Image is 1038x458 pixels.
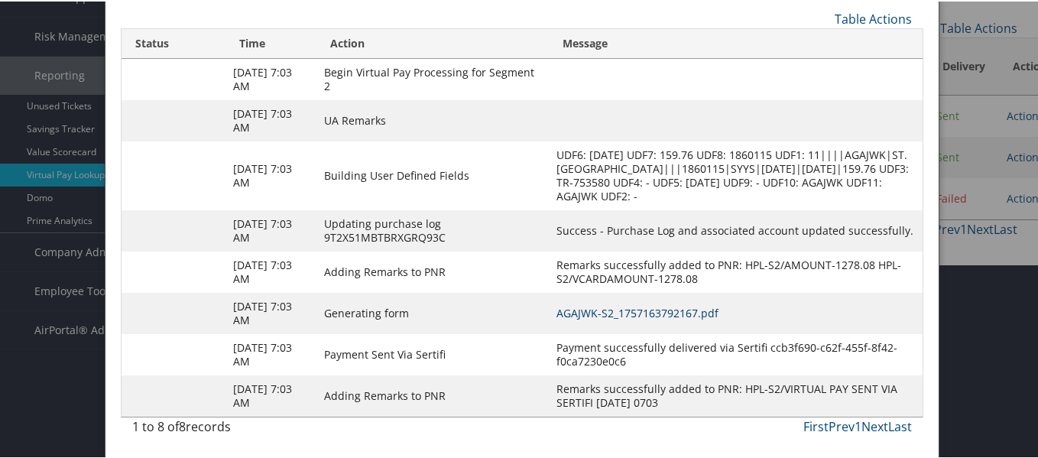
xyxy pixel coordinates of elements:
a: Last [888,417,912,434]
td: UDF6: [DATE] UDF7: 159.76 UDF8: 1860115 UDF1: 11||||AGAJWK|ST. [GEOGRAPHIC_DATA]|||1860115|SYYS|[... [549,140,923,209]
td: Begin Virtual Pay Processing for Segment 2 [316,57,549,99]
a: Next [861,417,888,434]
td: [DATE] 7:03 AM [225,374,316,415]
a: Prev [829,417,855,434]
th: Action: activate to sort column ascending [316,28,549,57]
a: First [803,417,829,434]
td: Payment successfully delivered via Sertifi ccb3f690-c62f-455f-8f42-f0ca7230e0c6 [549,333,923,374]
a: AGAJWK-S2_1757163792167.pdf [556,304,718,319]
a: 1 [855,417,861,434]
th: Message: activate to sort column ascending [549,28,923,57]
td: Adding Remarks to PNR [316,374,549,415]
td: Adding Remarks to PNR [316,250,549,291]
th: Time: activate to sort column ascending [225,28,316,57]
td: Success - Purchase Log and associated account updated successfully. [549,209,923,250]
div: 1 to 8 of records [132,416,310,442]
th: Status: activate to sort column ascending [122,28,225,57]
td: Remarks successfully added to PNR: HPL-S2/AMOUNT-1278.08 HPL-S2/VCARDAMOUNT-1278.08 [549,250,923,291]
td: [DATE] 7:03 AM [225,140,316,209]
td: [DATE] 7:03 AM [225,99,316,140]
td: [DATE] 7:03 AM [225,291,316,333]
td: Remarks successfully added to PNR: HPL-S2/VIRTUAL PAY SENT VIA SERTIFI [DATE] 0703 [549,374,923,415]
td: Payment Sent Via Sertifi [316,333,549,374]
td: UA Remarks [316,99,549,140]
a: Table Actions [835,9,912,26]
td: Updating purchase log 9T2X51MBTBRXGRQ93C [316,209,549,250]
td: [DATE] 7:03 AM [225,250,316,291]
td: [DATE] 7:03 AM [225,57,316,99]
td: Generating form [316,291,549,333]
td: Building User Defined Fields [316,140,549,209]
td: [DATE] 7:03 AM [225,333,316,374]
td: [DATE] 7:03 AM [225,209,316,250]
span: 8 [179,417,186,434]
